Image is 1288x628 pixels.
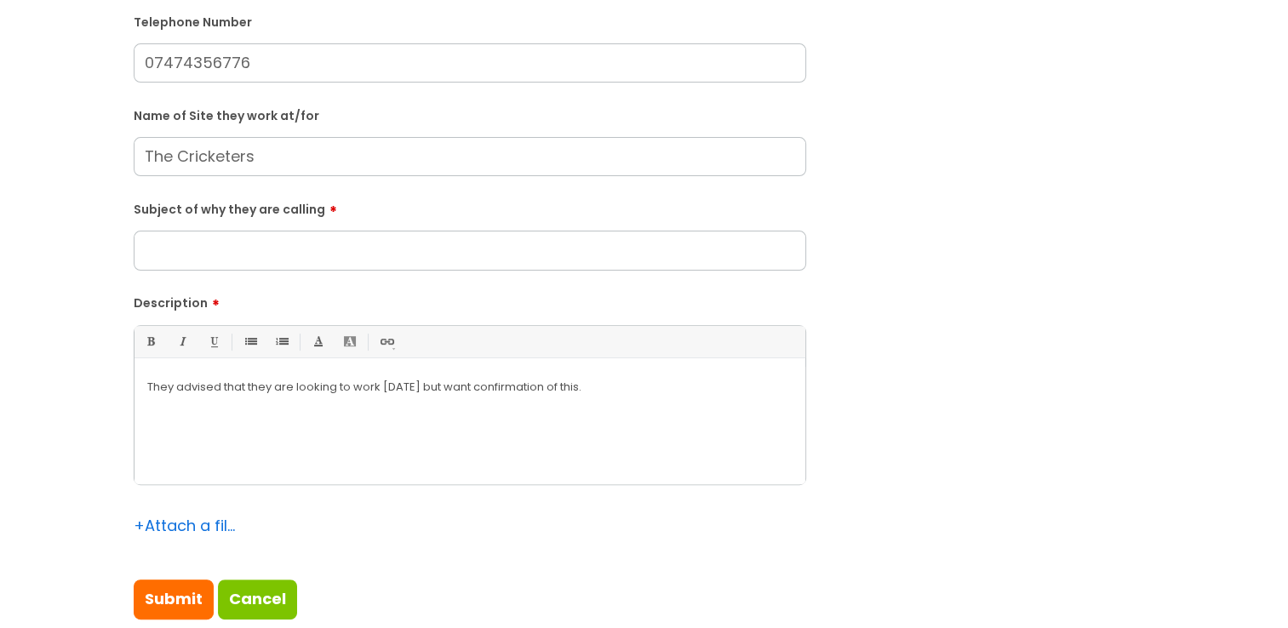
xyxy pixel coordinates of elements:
div: Attach a file [134,512,236,540]
a: Underline(Ctrl-U) [203,331,224,352]
a: Cancel [218,579,297,619]
a: • Unordered List (Ctrl-Shift-7) [239,331,260,352]
p: They advised that they are looking to work [DATE] but want confirmation of this. [147,380,793,395]
a: Bold (Ctrl-B) [140,331,161,352]
input: Submit [134,579,214,619]
a: Back Color [339,331,360,352]
a: Font Color [307,331,329,352]
a: Italic (Ctrl-I) [171,331,192,352]
label: Description [134,290,806,311]
a: 1. Ordered List (Ctrl-Shift-8) [271,331,292,352]
a: Link [375,331,397,352]
label: Telephone Number [134,12,806,30]
label: Subject of why they are calling [134,197,806,217]
label: Name of Site they work at/for [134,106,806,123]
